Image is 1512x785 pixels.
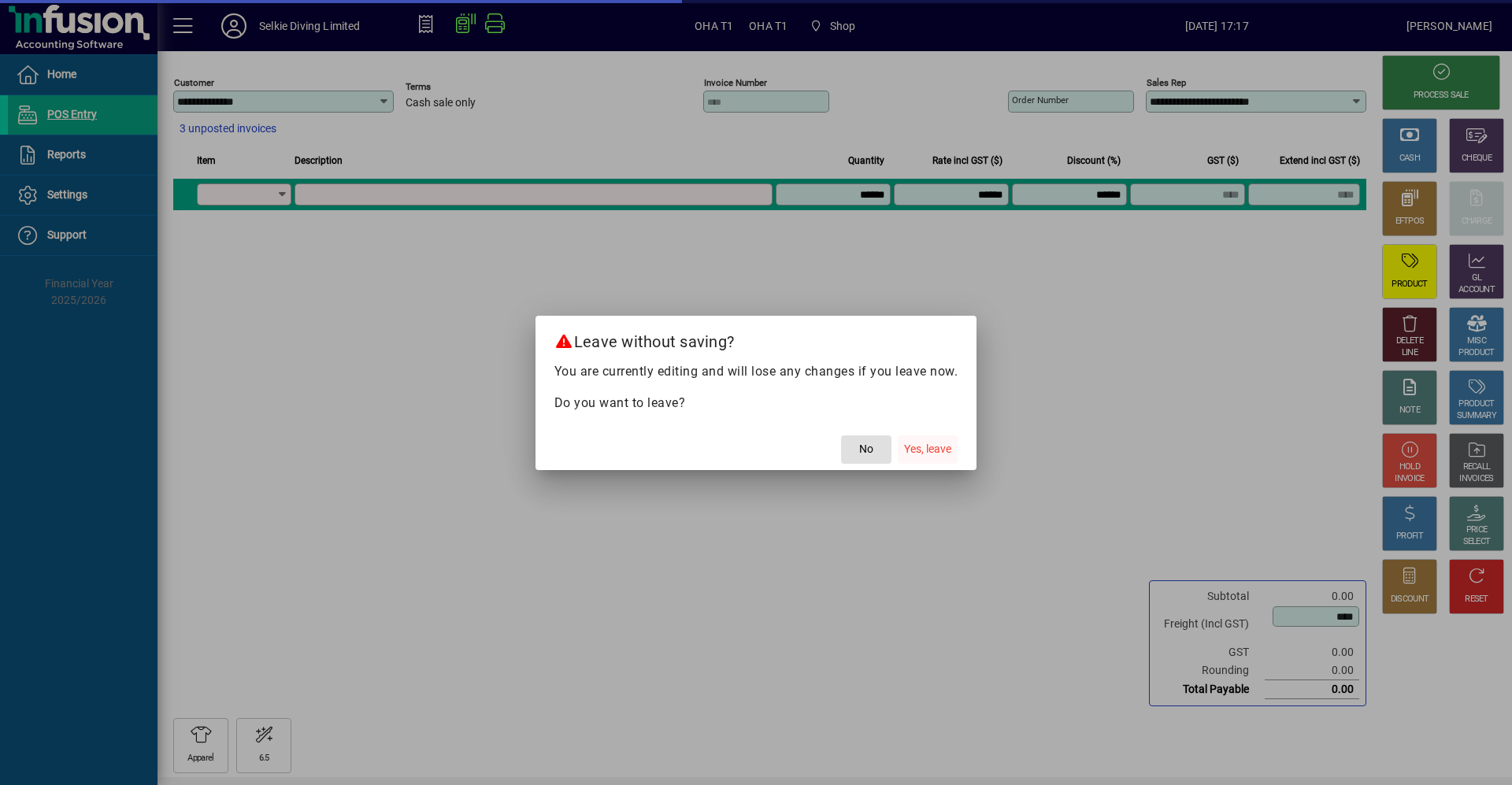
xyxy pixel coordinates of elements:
span: Yes, leave [904,441,951,457]
button: Yes, leave [898,435,958,464]
p: Do you want to leave? [554,394,958,413]
h2: Leave without saving? [535,316,977,361]
p: You are currently editing and will lose any changes if you leave now. [554,362,958,381]
span: No [859,441,873,457]
button: No [841,435,891,464]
